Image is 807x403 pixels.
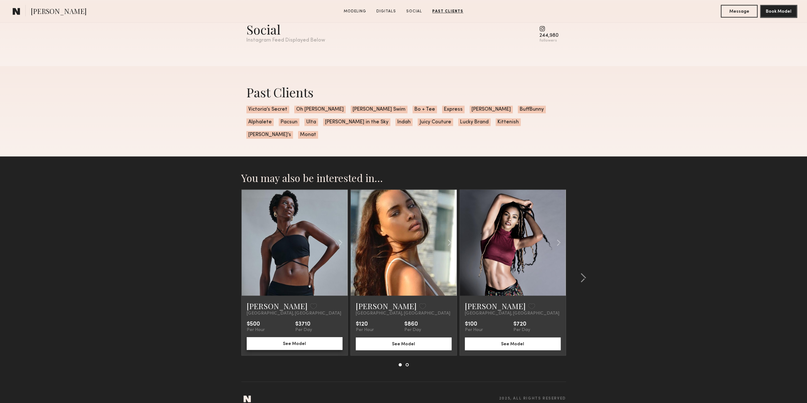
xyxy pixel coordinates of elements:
a: [PERSON_NAME] [465,301,526,311]
div: Per Day [513,327,530,332]
div: Social [246,21,325,38]
a: See Model [247,341,342,346]
button: See Model [356,337,452,350]
span: [PERSON_NAME] in the Sky [323,118,390,126]
div: followers [539,38,558,43]
div: $720 [513,321,530,327]
div: Per Hour [465,327,483,332]
a: Past Clients [430,9,466,14]
a: Social [404,9,425,14]
span: Ulta [304,118,318,126]
h2: You may also be interested in… [241,172,566,184]
span: 2025, all rights reserved [499,396,566,400]
span: [PERSON_NAME]’s [246,131,293,139]
div: Instagram Feed Displayed Below [246,38,325,43]
span: Monat [298,131,318,139]
div: $120 [356,321,374,327]
div: Per Day [404,327,421,332]
span: [GEOGRAPHIC_DATA], [GEOGRAPHIC_DATA] [247,311,341,316]
button: Message [721,5,758,17]
div: $3710 [295,321,312,327]
div: Per Hour [247,327,265,332]
span: Kittenish [496,118,521,126]
a: See Model [465,341,561,346]
span: Alphalete [246,118,274,126]
span: Juicy Couture [418,118,453,126]
span: Bo + Tee [413,106,437,113]
button: See Model [465,337,561,350]
div: Per Hour [356,327,374,332]
a: Book Model [760,8,797,14]
div: $500 [247,321,265,327]
a: See Model [356,341,452,346]
span: Express [442,106,465,113]
span: Victoria’s Secret [246,106,289,113]
div: Per Day [295,327,312,332]
div: Past Clients [246,84,561,101]
span: [GEOGRAPHIC_DATA], [GEOGRAPHIC_DATA] [356,311,450,316]
span: [PERSON_NAME] [470,106,513,113]
div: $860 [404,321,421,327]
span: Oh [PERSON_NAME] [294,106,346,113]
span: BuffBunny [518,106,546,113]
span: Indah [395,118,413,126]
button: Book Model [760,5,797,17]
a: Modeling [341,9,369,14]
span: [PERSON_NAME] [31,6,87,17]
div: $100 [465,321,483,327]
span: [PERSON_NAME] Swim [351,106,407,113]
a: [PERSON_NAME] [356,301,417,311]
button: See Model [247,337,342,350]
span: Lucky Brand [458,118,491,126]
div: 244,980 [539,33,558,38]
span: Pacsun [279,118,299,126]
a: [PERSON_NAME] [247,301,308,311]
span: [GEOGRAPHIC_DATA], [GEOGRAPHIC_DATA] [465,311,559,316]
a: Digitals [374,9,399,14]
